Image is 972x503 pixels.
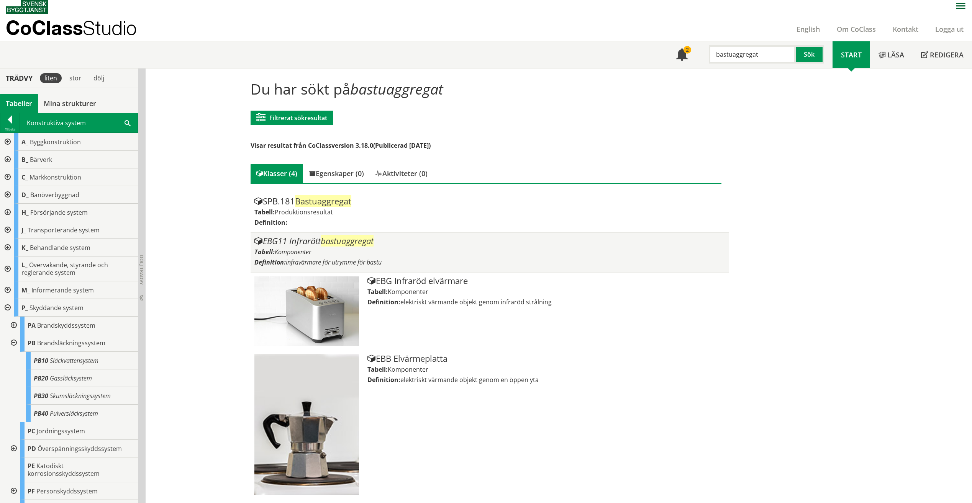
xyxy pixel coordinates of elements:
[2,74,37,82] div: Trädvy
[28,462,35,470] span: PE
[684,46,691,54] div: 2
[884,24,927,34] a: Kontakt
[21,208,29,217] span: H_
[21,261,28,269] span: L_
[40,73,62,83] div: liten
[254,258,286,266] label: Definition:
[38,444,122,453] span: Överspänningsskyddssystem
[254,276,359,346] img: Tabell
[21,173,28,181] span: C_
[28,487,35,495] span: PF
[0,126,20,132] div: Tillbaka
[828,24,884,34] a: Om CoClass
[21,138,28,146] span: A_
[28,339,36,347] span: PB
[321,235,374,247] span: bastuaggregat
[254,248,275,256] label: Tabell:
[28,321,36,330] span: PA
[388,287,428,296] span: Komponenter
[36,487,98,495] span: Personskyddssystem
[251,141,373,150] span: Visar resultat från CoClassversion 3.18.0
[400,376,539,384] span: elektriskt värmande objekt genom en öppen yta
[30,138,81,146] span: Byggkonstruktion
[251,80,721,97] h1: Du har sökt på
[28,444,36,453] span: PD
[6,23,137,32] p: CoClass
[254,218,287,227] label: Definition:
[34,392,48,400] span: PB30
[28,226,100,234] span: Transporterande system
[50,409,98,418] span: Pulversläcksystem
[65,73,86,83] div: stor
[83,16,137,39] span: Studio
[28,462,100,478] span: Katodiskt korrosionsskyddssystem
[833,41,870,68] a: Start
[31,286,94,294] span: Informerande system
[30,173,81,181] span: Markkonstruktion
[37,321,95,330] span: Brandskyddssystem
[21,304,28,312] span: P_
[367,365,388,374] label: Tabell:
[367,276,725,286] div: EBG Infraröd elvärmare
[50,392,111,400] span: Skumsläckningssystem
[37,339,105,347] span: Brandsläckningssystem
[367,376,400,384] label: Definition:
[37,427,85,435] span: Jordningssystem
[367,287,388,296] label: Tabell:
[21,261,108,277] span: Övervakande, styrande och reglerande system
[254,354,359,495] img: Tabell
[788,24,828,34] a: English
[667,41,697,68] a: 2
[350,79,443,99] span: bastuaggregat
[275,248,311,256] span: Komponenter
[913,41,972,68] a: Redigera
[367,354,725,363] div: EBB Elvärmeplatta
[303,164,370,183] div: Egenskaper (0)
[400,298,552,306] span: elektriskt värmande objekt genom infraröd strålning
[20,113,138,132] div: Konstruktiva system
[125,119,131,127] span: Sök i tabellen
[30,304,84,312] span: Skyddande system
[388,365,428,374] span: Komponenter
[21,226,26,234] span: J_
[21,243,28,252] span: K_
[21,155,28,164] span: B_
[841,50,862,59] span: Start
[30,208,88,217] span: Försörjande system
[370,164,433,183] div: Aktiviteter (0)
[30,191,79,199] span: Banöverbyggnad
[286,258,382,266] span: infravärmare för utrymme för bastu
[254,208,275,216] label: Tabell:
[138,255,145,285] span: Dölj trädvy
[373,141,431,150] span: (Publicerad [DATE])
[30,155,52,164] span: Bärverk
[254,237,725,246] div: EBG11 Infrarött
[89,73,109,83] div: dölj
[295,195,351,207] span: Bastuaggregat
[676,49,688,62] span: Notifikationer
[38,94,102,113] a: Mina strukturer
[50,356,98,365] span: Släckvattensystem
[796,45,824,64] button: Sök
[28,427,35,435] span: PC
[251,111,333,125] button: Filtrerat sökresultat
[254,197,725,206] div: SPB.181
[887,50,904,59] span: Läsa
[367,298,400,306] label: Definition:
[709,45,796,64] input: Sök
[251,164,303,183] div: Klasser (4)
[34,409,48,418] span: PB40
[21,286,30,294] span: M_
[6,17,153,41] a: CoClassStudio
[275,208,333,216] span: Produktionsresultat
[50,374,92,382] span: Gassläcksystem
[34,374,48,382] span: PB20
[930,50,964,59] span: Redigera
[30,243,90,252] span: Behandlande system
[870,41,913,68] a: Läsa
[927,24,972,34] a: Logga ut
[34,356,48,365] span: PB10
[21,191,29,199] span: D_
